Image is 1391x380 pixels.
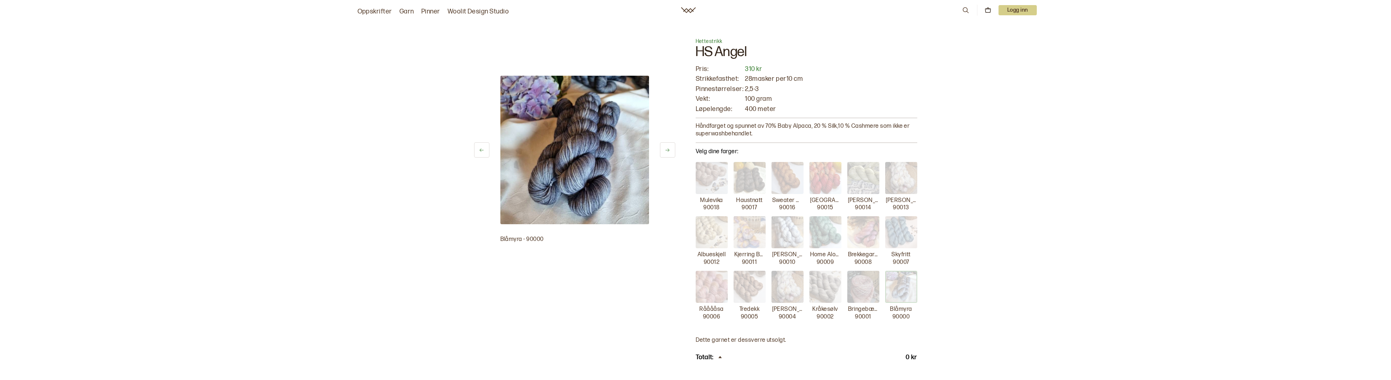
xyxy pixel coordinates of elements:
[421,7,440,17] a: Pinner
[906,353,917,362] p: 0 kr
[696,105,744,113] p: Løpelengde:
[699,306,723,313] p: Rååååsa
[809,216,841,248] img: Home Alone
[696,147,917,156] p: Velg dine farger:
[745,105,917,113] p: 400 meter
[893,259,909,266] p: 90007
[817,313,833,321] p: 90002
[742,204,757,212] p: 90017
[745,65,917,73] p: 310 kr
[855,204,871,212] p: 90014
[885,216,917,248] img: Skyfritt
[771,271,804,303] img: Kari
[696,162,728,194] img: Mulevika
[741,313,758,321] p: 90005
[448,7,509,17] a: Woolit Design Studio
[779,259,795,266] p: 90010
[772,251,803,259] p: [PERSON_NAME]
[696,65,744,73] p: Pris:
[771,162,804,194] img: Sweater Weather
[890,306,912,313] p: Blåmyra
[745,85,917,93] p: 2,5 - 3
[855,259,872,266] p: 90008
[893,204,909,212] p: 90013
[848,306,879,313] p: Bringebæreng
[779,313,796,321] p: 90004
[700,197,723,205] p: Mulevika
[779,204,795,212] p: 90016
[809,271,841,303] img: Kråkesølv
[892,313,910,321] p: 90000
[696,123,917,138] p: Håndfarget og spunnet av 70% Baby Alpaca, 20 % Silk,10 % Cashmere som ikke er superwashbehandlet.
[810,251,841,259] p: Home Alone
[999,5,1037,15] p: Logg inn
[734,162,766,194] img: Haustnatt
[745,75,917,83] p: 28 masker per 10 cm
[500,76,649,224] img: Bilde av garn
[812,306,838,313] p: Kråkesølv
[772,197,803,205] p: Sweater Weather
[681,7,696,13] a: Woolit
[886,197,917,205] p: [PERSON_NAME]
[891,251,911,259] p: Skyfritt
[736,197,762,205] p: Haustnatt
[847,271,879,303] img: Bringebæreng
[734,271,766,303] img: Tredekk
[999,5,1037,15] button: User dropdown
[847,216,879,248] img: Brekkegarden
[696,45,917,65] h1: HS Angel
[734,216,766,248] img: Kjerring Bråte
[703,313,720,321] p: 90006
[357,7,392,17] a: Oppskrifter
[696,216,728,248] img: Albueskjell
[696,337,917,344] p: Dette garnet er dessverre utsolgt.
[696,353,714,362] p: Totalt:
[847,162,879,194] img: Olivia
[848,251,879,259] p: Brekkegarden
[500,236,649,244] p: Blåmyra - 90000
[703,204,719,212] p: 90018
[698,251,726,259] p: Albueskjell
[399,7,414,17] a: Garn
[885,162,917,194] img: Kari
[742,259,757,266] p: 90011
[696,95,744,103] p: Vekt:
[739,306,759,313] p: Tredekk
[771,216,804,248] img: Ellen
[696,38,723,44] span: Hettestrikk
[696,353,724,362] div: Totalt:
[817,259,834,266] p: 90009
[848,197,879,205] p: [PERSON_NAME]
[855,313,871,321] p: 90001
[704,259,719,266] p: 90012
[885,271,917,303] img: Blåmyra
[696,271,728,303] img: Rååååsa
[810,197,841,205] p: [GEOGRAPHIC_DATA]
[696,85,744,93] p: Pinnestørrelser:
[817,204,833,212] p: 90015
[734,251,765,259] p: Kjerring Bråte
[745,95,917,103] p: 100 gram
[809,162,841,194] img: Elm Street
[696,75,744,83] p: Strikkefasthet:
[772,306,803,313] p: [PERSON_NAME]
